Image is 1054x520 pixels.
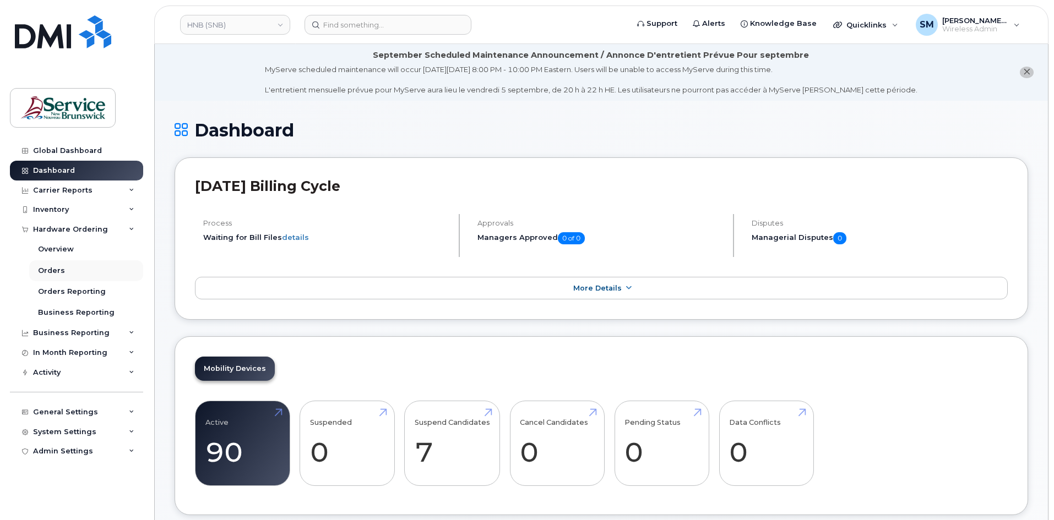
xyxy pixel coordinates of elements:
h4: Process [203,219,449,227]
h2: [DATE] Billing Cycle [195,178,1008,194]
a: Cancel Candidates 0 [520,407,594,480]
a: Mobility Devices [195,357,275,381]
a: Pending Status 0 [624,407,699,480]
h4: Disputes [752,219,1008,227]
span: 0 of 0 [558,232,585,244]
h5: Managerial Disputes [752,232,1008,244]
span: More Details [573,284,622,292]
h1: Dashboard [175,121,1028,140]
a: Data Conflicts 0 [729,407,803,480]
span: 0 [833,232,846,244]
h4: Approvals [477,219,724,227]
a: Suspend Candidates 7 [415,407,490,480]
div: MyServe scheduled maintenance will occur [DATE][DATE] 8:00 PM - 10:00 PM Eastern. Users will be u... [265,64,917,95]
div: September Scheduled Maintenance Announcement / Annonce D'entretient Prévue Pour septembre [373,50,809,61]
h5: Managers Approved [477,232,724,244]
li: Waiting for Bill Files [203,232,449,243]
a: Active 90 [205,407,280,480]
a: Suspended 0 [310,407,384,480]
a: details [282,233,309,242]
button: close notification [1020,67,1034,78]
